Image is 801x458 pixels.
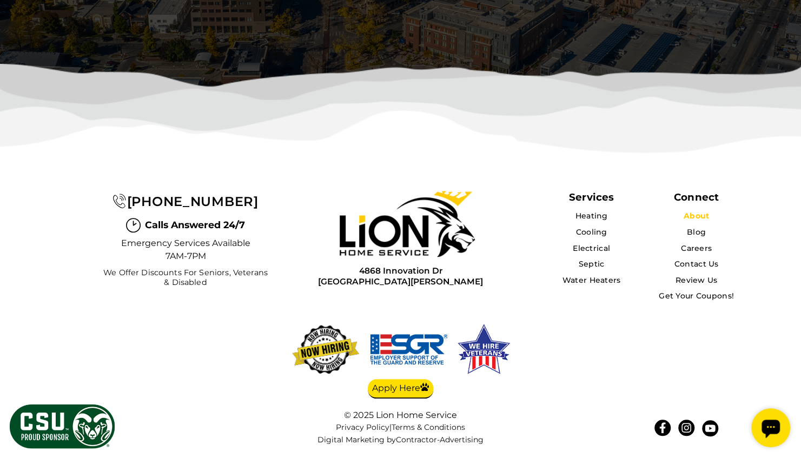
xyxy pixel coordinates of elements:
[8,403,116,450] img: CSU Sponsor Badge
[562,275,621,285] a: Water Heaters
[318,276,483,287] span: [GEOGRAPHIC_DATA][PERSON_NAME]
[575,227,607,237] a: Cooling
[100,268,270,287] span: We Offer Discounts for Seniors, Veterans & Disabled
[575,211,607,221] a: Heating
[293,410,509,420] div: © 2025 Lion Home Service
[289,322,362,376] img: now-hiring
[121,237,250,263] span: Emergency Services Available 7AM-7PM
[396,435,484,444] a: Contractor-Advertising
[674,191,719,203] div: Connect
[659,291,734,301] a: Get Your Coupons!
[579,259,605,269] a: Septic
[687,227,706,237] a: Blog
[293,423,509,444] nav: |
[368,322,449,376] img: We hire veterans
[684,211,709,221] a: About
[676,275,718,285] a: Review Us
[318,265,483,276] span: 4868 Innovation Dr
[681,243,712,253] a: Careers
[318,265,483,287] a: 4868 Innovation Dr[GEOGRAPHIC_DATA][PERSON_NAME]
[569,191,614,203] span: Services
[112,194,258,209] a: [PHONE_NUMBER]
[4,4,43,43] div: Open chat widget
[674,259,719,269] a: Contact Us
[392,422,465,432] a: Terms & Conditions
[336,422,389,432] a: Privacy Policy
[573,243,610,253] a: Electrical
[368,379,433,399] a: Apply Here
[456,322,511,376] img: We hire veterans
[127,194,259,209] span: [PHONE_NUMBER]
[293,435,509,444] div: Digital Marketing by
[145,218,245,232] span: Calls Answered 24/7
